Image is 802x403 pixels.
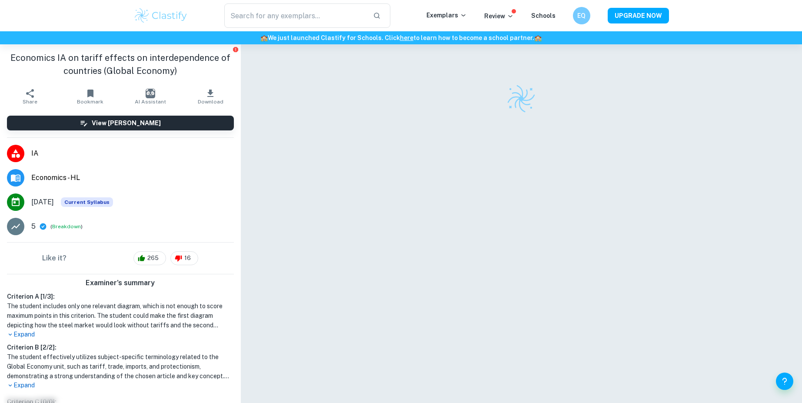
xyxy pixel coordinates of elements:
h6: Criterion B [ 2 / 2 ]: [7,343,234,352]
button: Download [180,84,240,109]
h6: View [PERSON_NAME] [92,118,161,128]
h6: Like it? [42,253,67,263]
span: Share [23,99,37,105]
div: 265 [133,251,166,265]
button: EQ [573,7,590,24]
button: Breakdown [52,223,81,230]
span: 265 [143,254,163,263]
span: Economics - HL [31,173,234,183]
button: Report issue [233,46,239,53]
p: Exemplars [426,10,467,20]
a: here [400,34,413,41]
h6: We just launched Clastify for Schools. Click to learn how to become a school partner. [2,33,800,43]
span: AI Assistant [135,99,166,105]
h1: The student includes only one relevant diagram, which is not enough to score maximum points in th... [7,301,234,330]
span: 🏫 [260,34,268,41]
img: Clastify logo [133,7,189,24]
p: Expand [7,381,234,390]
h6: EQ [576,11,586,20]
p: Expand [7,330,234,339]
img: AI Assistant [146,89,155,98]
div: This exemplar is based on the current syllabus. Feel free to refer to it for inspiration/ideas wh... [61,197,113,207]
input: Search for any exemplars... [224,3,366,28]
img: Clastify logo [506,83,536,114]
span: Current Syllabus [61,197,113,207]
button: View [PERSON_NAME] [7,116,234,130]
span: Download [198,99,223,105]
button: Bookmark [60,84,120,109]
span: [DATE] [31,197,54,207]
h6: Criterion A [ 1 / 3 ]: [7,292,234,301]
span: ( ) [50,223,83,231]
button: AI Assistant [120,84,180,109]
h1: The student effectively utilizes subject-specific terminology related to the Global Economy unit,... [7,352,234,381]
button: Help and Feedback [776,373,793,390]
button: UPGRADE NOW [608,8,669,23]
p: 5 [31,221,36,232]
span: Bookmark [77,99,103,105]
span: 🏫 [534,34,542,41]
div: 16 [170,251,198,265]
span: 16 [180,254,196,263]
span: IA [31,148,234,159]
h1: Economics IA on tariff effects on interdependence of countries (Global Economy) [7,51,234,77]
a: Schools [531,12,556,19]
h6: Examiner's summary [3,278,237,288]
p: Review [484,11,514,21]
